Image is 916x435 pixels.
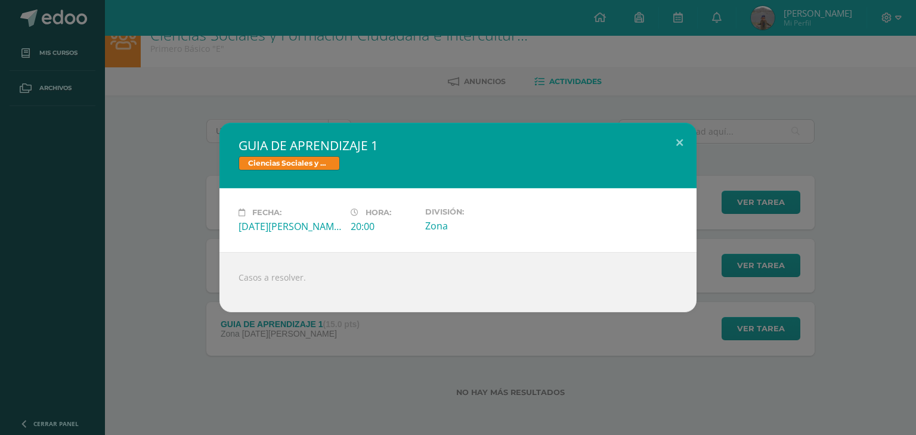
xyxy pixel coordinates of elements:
[239,156,340,170] span: Ciencias Sociales y Formación Ciudadana e Interculturalidad
[663,123,697,163] button: Close (Esc)
[425,207,528,216] label: División:
[239,137,677,154] h2: GUIA DE APRENDIZAJE 1
[219,252,697,312] div: Casos a resolver.
[366,208,391,217] span: Hora:
[425,219,528,232] div: Zona
[239,220,341,233] div: [DATE][PERSON_NAME]
[252,208,281,217] span: Fecha:
[351,220,416,233] div: 20:00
